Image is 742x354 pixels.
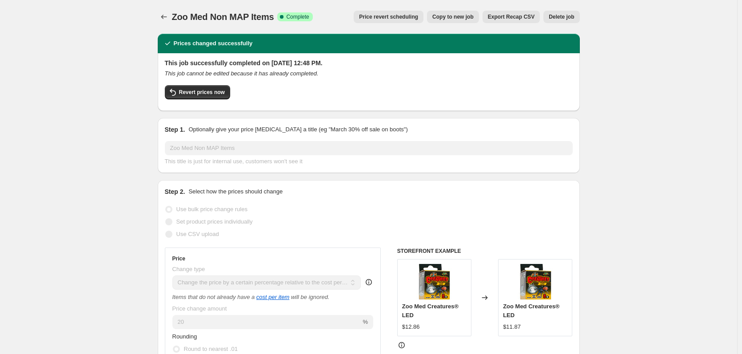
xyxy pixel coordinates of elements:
[432,13,474,20] span: Copy to new job
[172,294,255,300] i: Items that do not already have a
[188,187,283,196] p: Select how the prices should change
[363,319,368,325] span: %
[397,248,573,255] h6: STOREFRONT EXAMPLE
[354,11,423,23] button: Price revert scheduling
[184,346,238,352] span: Round to nearest .01
[165,59,573,67] h2: This job successfully completed on [DATE] 12:48 PM.
[176,218,253,225] span: Set product prices individually
[165,187,185,196] h2: Step 2.
[188,125,407,134] p: Optionally give your price [MEDICAL_DATA] a title (eg "March 30% off sale on boots")
[158,11,170,23] button: Price change jobs
[427,11,479,23] button: Copy to new job
[174,39,253,48] h2: Prices changed successfully
[165,125,185,134] h2: Step 1.
[165,158,303,165] span: This title is just for internal use, customers won't see it
[549,13,574,20] span: Delete job
[543,11,579,23] button: Delete job
[402,323,420,331] div: $12.86
[165,70,319,77] i: This job cannot be edited because it has already completed.
[172,12,274,22] span: Zoo Med Non MAP Items
[172,333,197,340] span: Rounding
[291,294,330,300] i: will be ignored.
[416,264,452,299] img: CT-5N-LED097612008050_80x.jpg
[359,13,418,20] span: Price revert scheduling
[172,266,205,272] span: Change type
[483,11,540,23] button: Export Recap CSV
[176,231,219,237] span: Use CSV upload
[172,255,185,262] h3: Price
[172,315,361,329] input: 50
[503,323,521,331] div: $11.87
[286,13,309,20] span: Complete
[172,305,227,312] span: Price change amount
[503,303,559,319] span: Zoo Med Creatures® LED
[176,206,247,212] span: Use bulk price change rules
[518,264,553,299] img: CT-5N-LED097612008050_80x.jpg
[402,303,459,319] span: Zoo Med Creatures® LED
[165,85,230,99] button: Revert prices now
[488,13,535,20] span: Export Recap CSV
[165,141,573,155] input: 30% off holiday sale
[364,278,373,287] div: help
[256,294,289,300] a: cost per item
[179,89,225,96] span: Revert prices now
